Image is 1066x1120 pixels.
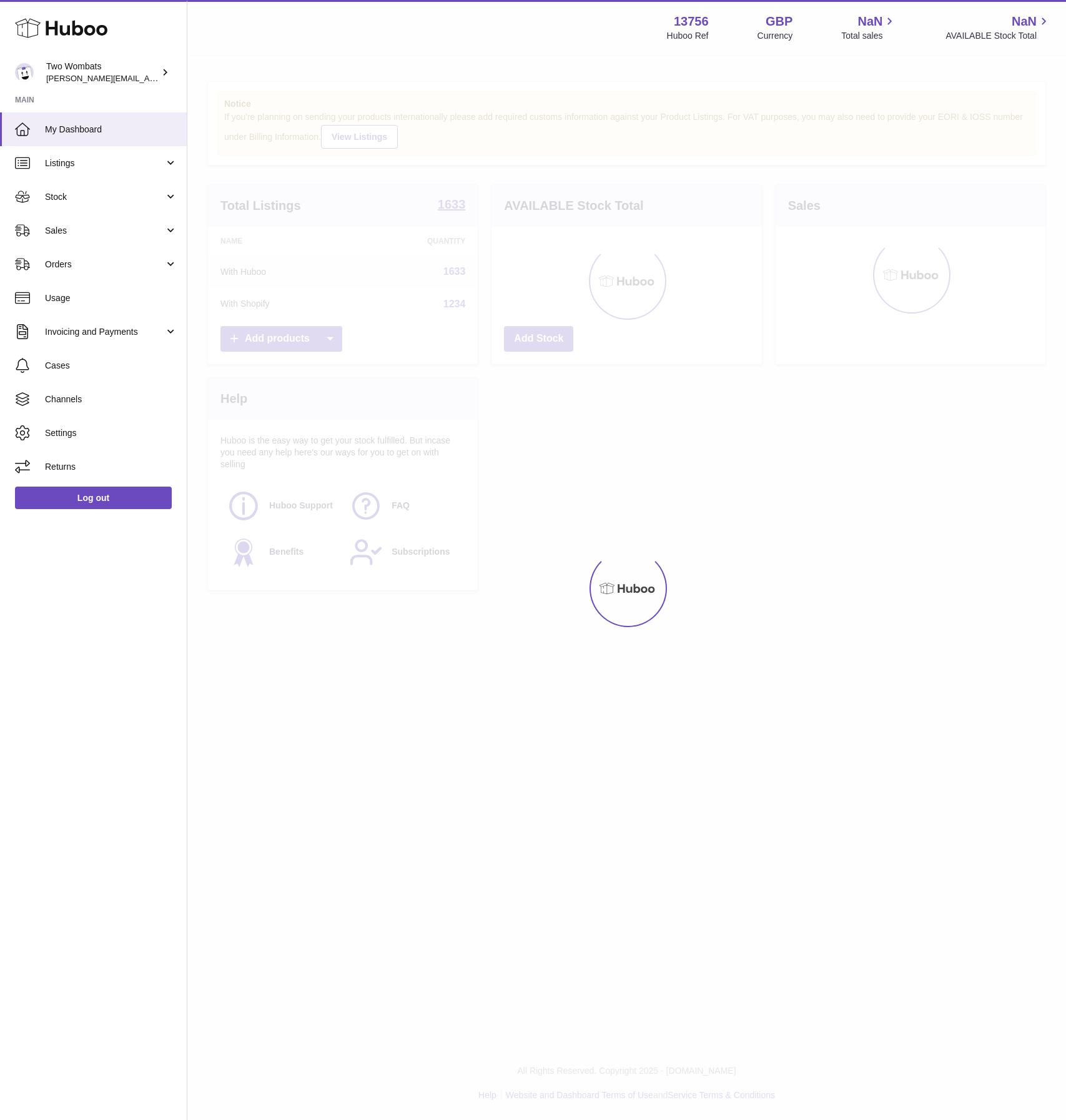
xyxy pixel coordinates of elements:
[766,13,792,30] strong: GBP
[45,360,177,372] span: Cases
[45,394,177,405] span: Channels
[45,326,164,338] span: Invoicing and Payments
[45,124,177,136] span: My Dashboard
[1012,13,1037,30] span: NaN
[674,13,709,30] strong: 13756
[15,63,34,82] img: alan@twowombats.com
[667,30,709,42] div: Huboo Ref
[841,13,897,42] a: NaN Total sales
[945,30,1051,42] span: AVAILABLE Stock Total
[758,30,793,42] div: Currency
[45,427,177,439] span: Settings
[46,61,159,84] div: Two Wombats
[45,157,164,169] span: Listings
[841,30,897,42] span: Total sales
[45,292,177,304] span: Usage
[45,259,164,270] span: Orders
[45,461,177,473] span: Returns
[15,487,172,509] a: Log out
[45,191,164,203] span: Stock
[945,13,1051,42] a: NaN AVAILABLE Stock Total
[45,225,164,237] span: Sales
[857,13,882,30] span: NaN
[46,73,250,83] span: [PERSON_NAME][EMAIL_ADDRESS][DOMAIN_NAME]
